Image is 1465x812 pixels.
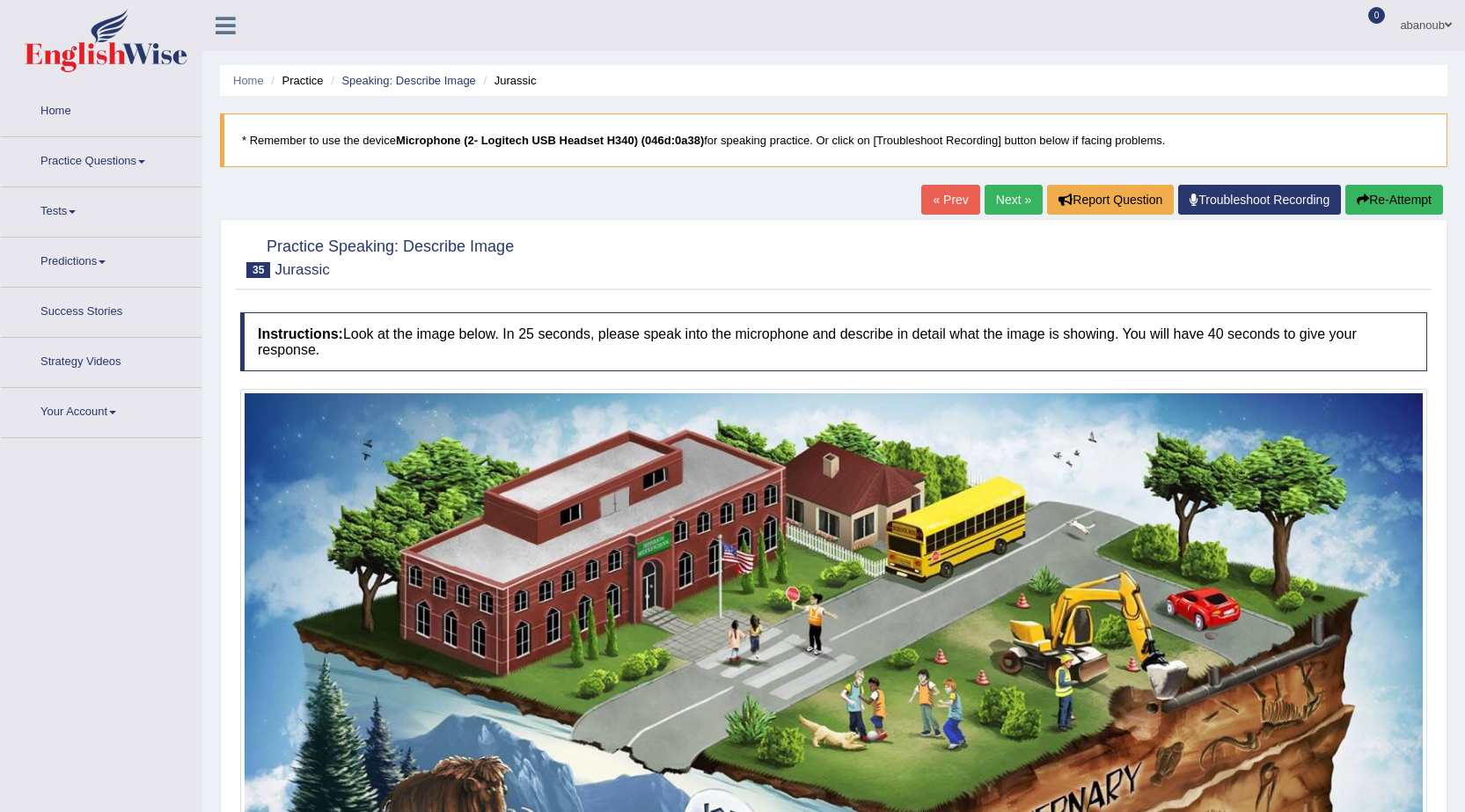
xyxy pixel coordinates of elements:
[275,261,329,278] small: Jurassic
[220,113,1447,167] blockquote: * Remember to use the device for speaking practice. Or click on [Troubleshoot Recording] button b...
[1,288,201,332] a: Success Stories
[1047,185,1174,215] button: Report Question
[1178,185,1341,215] a: Troubleshoot Recording
[240,312,1427,371] h4: Look at the image below. In 25 seconds, please speak into the microphone and describe in detail w...
[396,134,704,147] b: Microphone (2- Logitech USB Headset H340) (046d:0a38)
[341,74,475,87] a: Speaking: Describe Image
[985,185,1043,215] a: Next »
[246,262,270,278] span: 35
[1,137,201,181] a: Practice Questions
[1,238,201,282] a: Predictions
[233,74,264,87] a: Home
[1345,185,1443,215] button: Re-Attempt
[1,388,201,432] a: Your Account
[267,72,323,89] li: Practice
[1368,7,1386,24] span: 0
[258,326,343,341] b: Instructions:
[240,234,514,278] h2: Practice Speaking: Describe Image
[1,338,201,382] a: Strategy Videos
[1,187,201,231] a: Tests
[1,87,201,131] a: Home
[479,72,536,89] li: Jurassic
[921,185,979,215] a: « Prev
